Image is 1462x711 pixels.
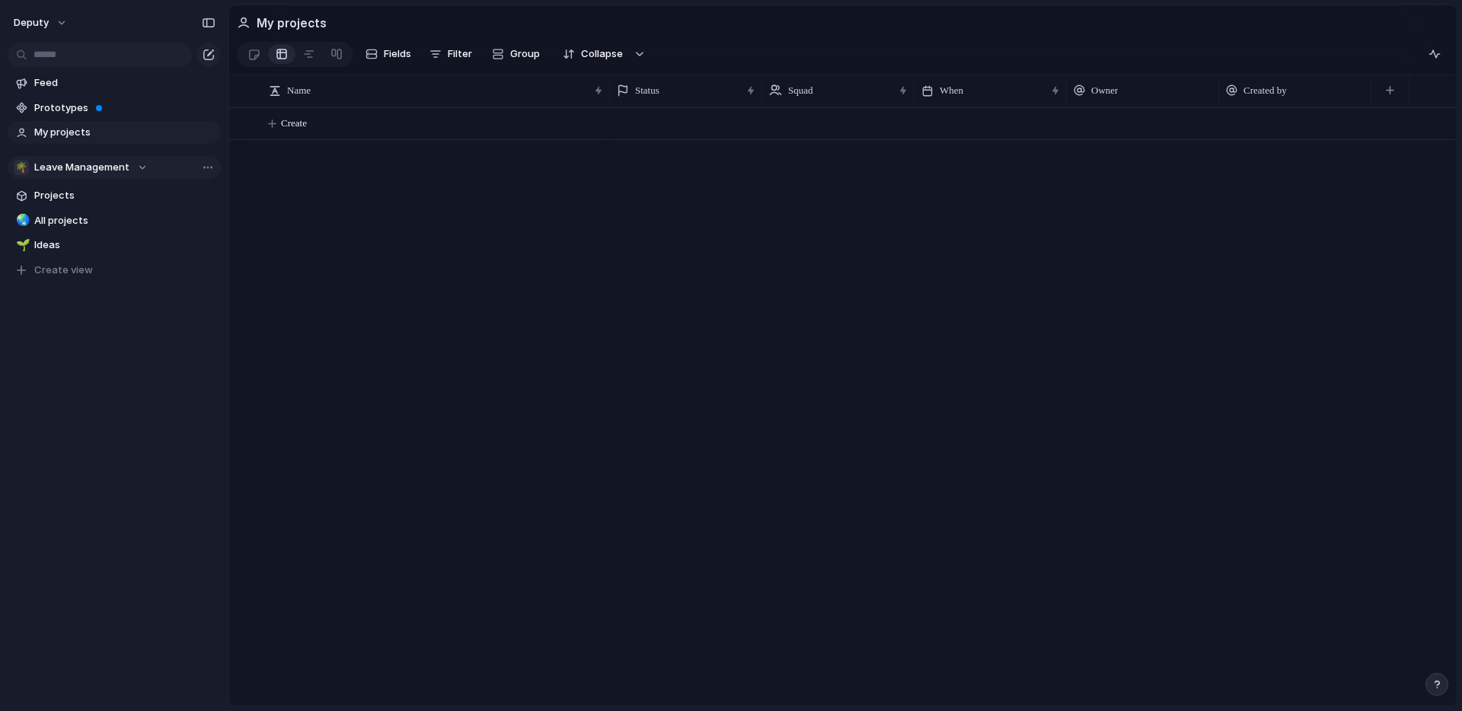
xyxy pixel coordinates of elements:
[257,14,327,32] h2: My projects
[16,212,27,229] div: 🌏
[8,72,221,94] a: Feed
[287,83,311,98] span: Name
[448,46,472,62] span: Filter
[8,209,221,232] a: 🌏All projects
[8,184,221,207] a: Projects
[7,11,75,35] button: deputy
[34,160,129,175] span: Leave Management
[34,263,93,278] span: Create view
[34,188,215,203] span: Projects
[423,42,478,66] button: Filter
[384,46,411,62] span: Fields
[8,97,221,120] a: Prototypes
[484,42,547,66] button: Group
[14,15,49,30] span: deputy
[510,46,540,62] span: Group
[34,75,215,91] span: Feed
[788,83,813,98] span: Squad
[34,125,215,140] span: My projects
[581,46,623,62] span: Collapse
[34,100,215,116] span: Prototypes
[34,238,215,253] span: Ideas
[34,213,215,228] span: All projects
[359,42,417,66] button: Fields
[8,156,221,179] button: 🌴Leave Management
[940,83,963,98] span: When
[554,42,630,66] button: Collapse
[8,234,221,257] a: 🌱Ideas
[1091,83,1118,98] span: Owner
[1243,83,1287,98] span: Created by
[635,83,659,98] span: Status
[14,238,29,253] button: 🌱
[8,259,221,282] button: Create view
[16,237,27,254] div: 🌱
[14,160,29,175] div: 🌴
[14,213,29,228] button: 🌏
[281,116,307,131] span: Create
[8,121,221,144] a: My projects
